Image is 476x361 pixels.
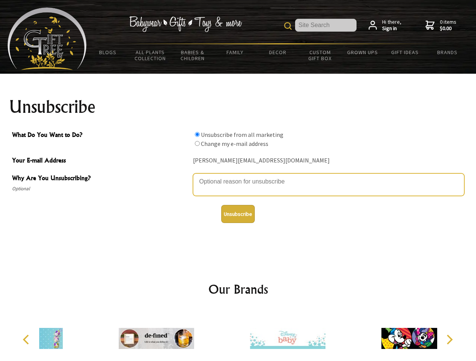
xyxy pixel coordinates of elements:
button: Previous [19,331,35,348]
label: Change my e-mail address [201,140,268,147]
strong: Sign in [382,25,401,32]
a: 0 items$0.00 [425,19,456,32]
textarea: Why Are You Unsubscribing? [193,173,464,196]
input: Site Search [295,19,357,32]
span: Hi there, [382,19,401,32]
input: What Do You Want to Do? [195,132,200,137]
span: Why Are You Unsubscribing? [12,173,189,184]
span: 0 items [440,18,456,32]
span: Your E-mail Address [12,156,189,167]
strong: $0.00 [440,25,456,32]
a: BLOGS [87,44,129,60]
a: Custom Gift Box [299,44,341,66]
a: All Plants Collection [129,44,172,66]
a: Gift Ideas [384,44,426,60]
a: Decor [256,44,299,60]
div: [PERSON_NAME][EMAIL_ADDRESS][DOMAIN_NAME] [193,155,464,167]
a: Brands [426,44,469,60]
button: Next [441,331,458,348]
label: Unsubscribe from all marketing [201,131,283,138]
h1: Unsubscribe [9,98,467,116]
input: What Do You Want to Do? [195,141,200,146]
a: Hi there,Sign in [369,19,401,32]
span: Optional [12,184,189,193]
a: Grown Ups [341,44,384,60]
img: Babywear - Gifts - Toys & more [129,16,242,32]
a: Babies & Children [171,44,214,66]
button: Unsubscribe [221,205,255,223]
img: Babyware - Gifts - Toys and more... [8,8,87,70]
span: What Do You Want to Do? [12,130,189,141]
a: Family [214,44,257,60]
h2: Our Brands [15,280,461,298]
img: product search [284,22,292,30]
